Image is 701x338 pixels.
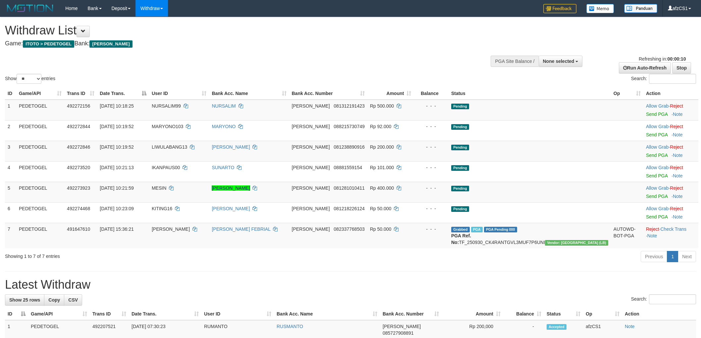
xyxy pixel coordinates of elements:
a: Stop [672,62,691,73]
span: Pending [451,124,469,130]
span: 492273923 [67,185,90,191]
span: [DATE] 15:36:21 [100,226,134,232]
th: ID: activate to sort column descending [5,308,28,320]
th: Trans ID: activate to sort column ascending [64,87,97,100]
input: Search: [649,294,696,304]
td: PEDETOGEL [16,120,64,141]
th: Op: activate to sort column ascending [611,87,643,100]
img: MOTION_logo.png [5,3,55,13]
span: 491647610 [67,226,90,232]
a: Note [673,173,683,178]
a: MARYONO [212,124,236,129]
th: Date Trans.: activate to sort column ascending [129,308,201,320]
span: [DATE] 10:23:09 [100,206,134,211]
span: [DATE] 10:19:52 [100,144,134,150]
th: Bank Acc. Name: activate to sort column ascending [209,87,289,100]
div: - - - [416,226,446,232]
a: Run Auto-Refresh [619,62,671,73]
span: Show 25 rows [9,297,40,303]
th: User ID: activate to sort column ascending [201,308,274,320]
span: NURSALIM99 [152,103,181,109]
label: Show entries [5,74,55,84]
select: Showentries [17,74,41,84]
span: 492272844 [67,124,90,129]
span: [PERSON_NAME] [292,206,330,211]
th: Bank Acc. Number: activate to sort column ascending [289,87,367,100]
a: Copy [44,294,64,306]
span: Accepted [547,324,566,330]
span: Copy 088215730749 to clipboard [334,124,364,129]
span: [DATE] 10:18:25 [100,103,134,109]
a: Reject [646,226,659,232]
a: Send PGA [646,173,668,178]
span: Copy [48,297,60,303]
a: Reject [670,124,683,129]
img: Button%20Memo.svg [586,4,614,13]
span: Pending [451,165,469,171]
span: KITING16 [152,206,172,211]
b: PGA Ref. No: [451,233,471,245]
span: [PERSON_NAME] [89,40,132,48]
a: Note [673,153,683,158]
span: Copy 082337768503 to clipboard [334,226,364,232]
span: Vendor URL: https://dashboard.q2checkout.com/secure [545,240,608,246]
th: Trans ID: activate to sort column ascending [90,308,129,320]
div: Showing 1 to 7 of 7 entries [5,250,287,260]
strong: 00:00:10 [667,56,686,62]
th: Balance [414,87,448,100]
div: - - - [416,144,446,150]
a: Reject [670,185,683,191]
a: Previous [641,251,667,262]
a: Reject [670,144,683,150]
span: ITOTO > PEDETOGEL [23,40,74,48]
h1: Latest Withdraw [5,278,696,291]
span: [PERSON_NAME] [292,226,330,232]
td: PEDETOGEL [16,161,64,182]
a: Allow Grab [646,144,669,150]
span: [PERSON_NAME] [292,185,330,191]
span: Rp 50.000 [370,226,392,232]
img: Feedback.jpg [543,4,576,13]
span: Pending [451,206,469,212]
td: 6 [5,202,16,223]
span: 492274468 [67,206,90,211]
span: [PERSON_NAME] [383,324,421,329]
span: [PERSON_NAME] [292,165,330,170]
span: · [646,144,670,150]
a: Note [673,194,683,199]
span: Copy 081281010411 to clipboard [334,185,364,191]
span: 492272156 [67,103,90,109]
td: · [643,182,698,202]
td: TF_250930_CK4RANTGVL3MUF7P6UNI [449,223,611,248]
td: · [643,100,698,121]
div: - - - [416,123,446,130]
span: Marked by afzCS1 [471,227,483,232]
div: - - - [416,205,446,212]
td: 4 [5,161,16,182]
span: Rp 50.000 [370,206,392,211]
span: Rp 92.000 [370,124,392,129]
a: NURSALIM [212,103,236,109]
th: Game/API: activate to sort column ascending [16,87,64,100]
h4: Game: Bank: [5,40,461,47]
td: · · [643,223,698,248]
span: Pending [451,104,469,109]
span: [DATE] 10:21:13 [100,165,134,170]
input: Search: [649,74,696,84]
span: Rp 200.000 [370,144,394,150]
td: · [643,161,698,182]
span: Copy 081238890916 to clipboard [334,144,364,150]
th: Op: activate to sort column ascending [583,308,622,320]
a: Show 25 rows [5,294,44,306]
a: Allow Grab [646,103,669,109]
span: MARYONO103 [152,124,183,129]
td: 7 [5,223,16,248]
a: [PERSON_NAME] FEBRIAL [212,226,270,232]
td: PEDETOGEL [16,141,64,161]
th: Status [449,87,611,100]
span: IKANPAUS00 [152,165,180,170]
a: Note [625,324,635,329]
div: PGA Site Balance / [491,56,538,67]
span: LIWULABANG13 [152,144,187,150]
span: None selected [543,59,574,64]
